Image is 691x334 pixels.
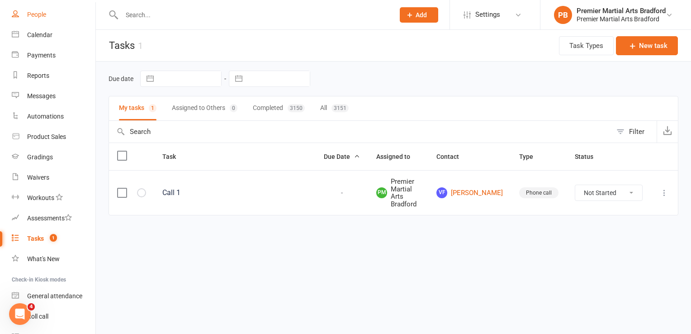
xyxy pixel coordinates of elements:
a: Product Sales [12,127,95,147]
button: New task [616,36,678,55]
span: Assigned to [376,153,420,160]
div: Phone call [519,187,558,198]
button: Task Types [559,36,614,55]
input: Search [109,121,612,143]
div: - [324,189,360,197]
div: What's New [27,255,60,262]
div: 0 [230,104,237,112]
div: Calendar [27,31,52,38]
div: 3150 [288,104,305,112]
a: Automations [12,106,95,127]
span: Settings [475,5,500,25]
button: All3151 [320,96,349,120]
div: 1 [138,40,143,51]
div: Waivers [27,174,49,181]
a: Calendar [12,25,95,45]
a: People [12,5,95,25]
input: Search... [119,9,388,21]
iframe: Intercom live chat [9,303,31,325]
a: Workouts [12,188,95,208]
div: People [27,11,46,18]
a: Reports [12,66,95,86]
a: VF[PERSON_NAME] [436,187,503,198]
div: Premier Martial Arts Bradford [577,7,666,15]
button: Assigned to Others0 [172,96,237,120]
button: Assigned to [376,151,420,162]
span: Type [519,153,543,160]
a: Payments [12,45,95,66]
div: Assessments [27,215,72,222]
a: Gradings [12,147,95,167]
span: 4 [28,303,35,310]
div: Call 1 [162,188,308,197]
div: Gradings [27,153,53,161]
div: Tasks [27,235,44,242]
span: PM [376,187,387,198]
div: PB [554,6,572,24]
button: Task [162,151,186,162]
div: 1 [149,104,156,112]
a: General attendance kiosk mode [12,286,95,306]
button: My tasks1 [119,96,156,120]
div: Reports [27,72,49,79]
div: Filter [629,126,644,137]
div: Roll call [27,313,48,320]
div: Premier Martial Arts Bradford [577,15,666,23]
button: Add [400,7,438,23]
span: Contact [436,153,469,160]
label: Due date [109,75,133,82]
button: Type [519,151,543,162]
a: Tasks 1 [12,229,95,249]
a: Messages [12,86,95,106]
span: 1 [50,234,57,242]
span: Premier Martial Arts Bradford [376,178,420,208]
a: Roll call [12,306,95,327]
div: Messages [27,92,56,100]
span: Task [162,153,186,160]
button: Completed3150 [253,96,305,120]
button: Status [575,151,603,162]
span: VF [436,187,447,198]
div: Product Sales [27,133,66,140]
div: 3151 [331,104,349,112]
button: Filter [612,121,657,143]
div: Payments [27,52,56,59]
button: Due Date [324,151,360,162]
a: Waivers [12,167,95,188]
span: Add [416,11,427,19]
h1: Tasks [96,30,143,61]
div: Automations [27,113,64,120]
a: Assessments [12,208,95,229]
div: General attendance [27,292,82,300]
span: Status [575,153,603,160]
a: What's New [12,249,95,269]
span: Due Date [324,153,360,160]
button: Contact [436,151,469,162]
div: Workouts [27,194,54,201]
